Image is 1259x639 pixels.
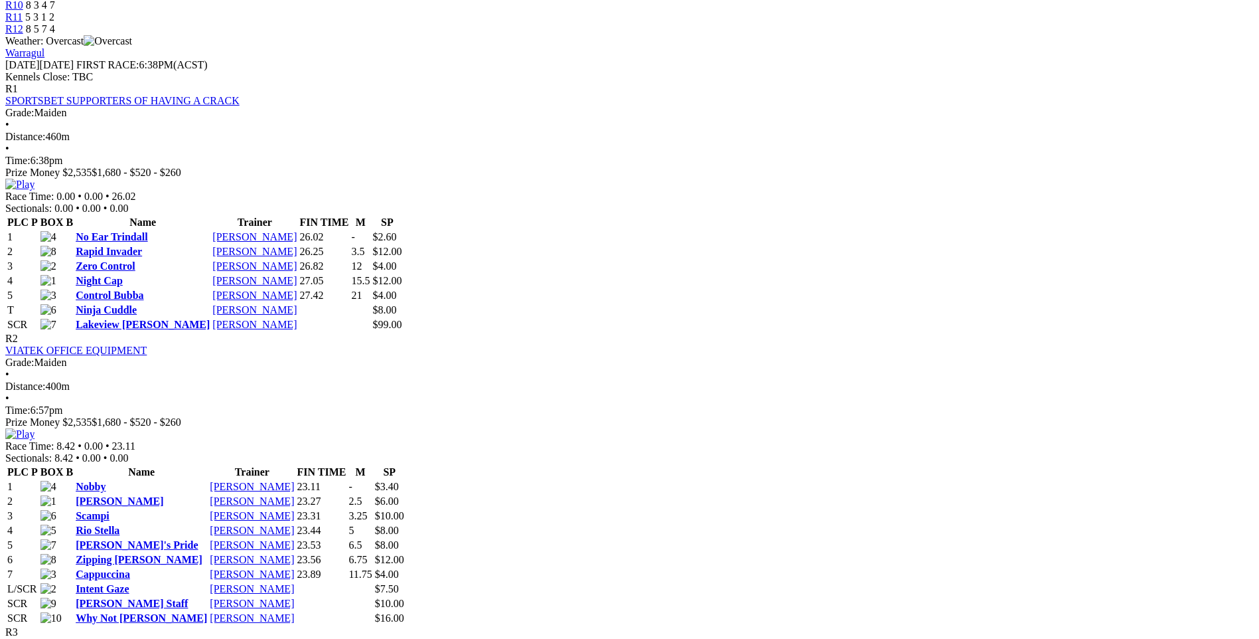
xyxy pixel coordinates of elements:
[210,554,294,565] a: [PERSON_NAME]
[210,598,294,609] a: [PERSON_NAME]
[5,440,54,452] span: Race Time:
[375,481,399,492] span: $3.40
[348,569,372,580] text: 11.75
[212,246,297,257] a: [PERSON_NAME]
[375,539,399,551] span: $8.00
[5,345,147,356] a: VIATEK OFFICE EQUIPMENT
[375,525,399,536] span: $8.00
[5,143,9,154] span: •
[212,231,297,242] a: [PERSON_NAME]
[7,230,38,244] td: 1
[75,216,210,229] th: Name
[212,319,297,330] a: [PERSON_NAME]
[92,167,181,178] span: $1,680 - $520 - $260
[5,119,9,130] span: •
[7,274,38,288] td: 4
[210,481,294,492] a: [PERSON_NAME]
[375,496,399,507] span: $6.00
[5,405,1254,416] div: 6:57pm
[210,510,294,521] a: [PERSON_NAME]
[84,440,103,452] span: 0.00
[25,11,54,23] span: 5 3 1 2
[40,583,56,595] img: 2
[210,496,294,507] a: [PERSON_NAME]
[76,260,135,272] a: Zero Control
[66,466,73,478] span: B
[299,230,349,244] td: 26.02
[7,289,38,302] td: 5
[299,274,349,288] td: 27.05
[76,539,198,551] a: [PERSON_NAME]'s Pride
[212,260,297,272] a: [PERSON_NAME]
[5,131,45,142] span: Distance:
[351,246,364,257] text: 3.5
[76,598,188,609] a: [PERSON_NAME] Staff
[76,231,147,242] a: No Ear Trindall
[372,290,396,301] span: $4.00
[372,304,396,316] span: $8.00
[375,612,404,624] span: $16.00
[5,155,1254,167] div: 6:38pm
[92,416,181,428] span: $1,680 - $520 - $260
[5,381,45,392] span: Distance:
[76,59,139,70] span: FIRST RACE:
[351,231,354,242] text: -
[7,304,38,317] td: T
[5,369,9,380] span: •
[5,131,1254,143] div: 460m
[296,553,346,567] td: 23.56
[299,216,349,229] th: FIN TIME
[5,452,52,464] span: Sectionals:
[5,203,52,214] span: Sectionals:
[7,318,38,331] td: SCR
[76,612,207,624] a: Why Not [PERSON_NAME]
[76,304,137,316] a: Ninja Cuddle
[375,569,399,580] span: $4.00
[348,539,362,551] text: 6.5
[375,554,404,565] span: $12.00
[5,23,23,35] a: R12
[296,509,346,523] td: 23.31
[5,11,23,23] a: R11
[5,59,40,70] span: [DATE]
[210,539,294,551] a: [PERSON_NAME]
[7,539,38,552] td: 5
[348,554,367,565] text: 6.75
[5,428,35,440] img: Play
[372,319,402,330] span: $99.00
[76,275,123,286] a: Night Cap
[212,304,297,316] a: [PERSON_NAME]
[348,466,372,479] th: M
[210,583,294,594] a: [PERSON_NAME]
[40,466,64,478] span: BOX
[40,598,56,610] img: 9
[5,357,35,368] span: Grade:
[296,480,346,494] td: 23.11
[110,203,128,214] span: 0.00
[5,416,1254,428] div: Prize Money $2,535
[40,246,56,258] img: 8
[299,245,349,258] td: 26.25
[7,466,29,478] span: PLC
[110,452,128,464] span: 0.00
[212,290,297,301] a: [PERSON_NAME]
[351,275,370,286] text: 15.5
[348,510,367,521] text: 3.25
[5,393,9,404] span: •
[5,357,1254,369] div: Maiden
[78,191,82,202] span: •
[296,524,346,537] td: 23.44
[40,612,62,624] img: 10
[5,155,31,166] span: Time:
[78,440,82,452] span: •
[40,260,56,272] img: 2
[372,275,402,286] span: $12.00
[5,333,18,344] span: R2
[210,525,294,536] a: [PERSON_NAME]
[348,496,362,507] text: 2.5
[7,597,38,610] td: SCR
[5,107,35,118] span: Grade:
[40,539,56,551] img: 7
[84,191,103,202] span: 0.00
[7,583,38,596] td: L/SCR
